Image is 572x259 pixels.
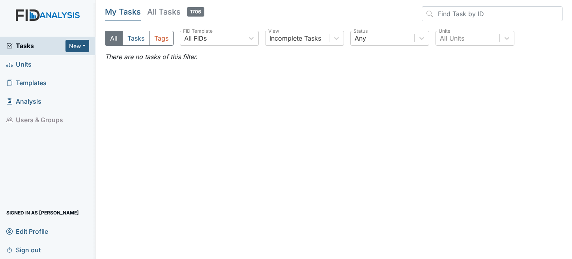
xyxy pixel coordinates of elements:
[422,6,563,21] input: Find Task by ID
[269,34,321,43] div: Incomplete Tasks
[6,225,48,237] span: Edit Profile
[187,7,204,17] span: 1706
[6,207,79,219] span: Signed in as [PERSON_NAME]
[6,58,32,71] span: Units
[6,244,41,256] span: Sign out
[105,31,123,46] button: All
[6,95,41,108] span: Analysis
[105,31,174,46] div: Type filter
[147,6,204,17] h5: All Tasks
[105,6,141,17] h5: My Tasks
[65,40,89,52] button: New
[149,31,174,46] button: Tags
[6,41,65,50] a: Tasks
[355,34,366,43] div: Any
[105,53,198,61] em: There are no tasks of this filter.
[184,34,207,43] div: All FIDs
[6,77,47,89] span: Templates
[440,34,464,43] div: All Units
[122,31,150,46] button: Tasks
